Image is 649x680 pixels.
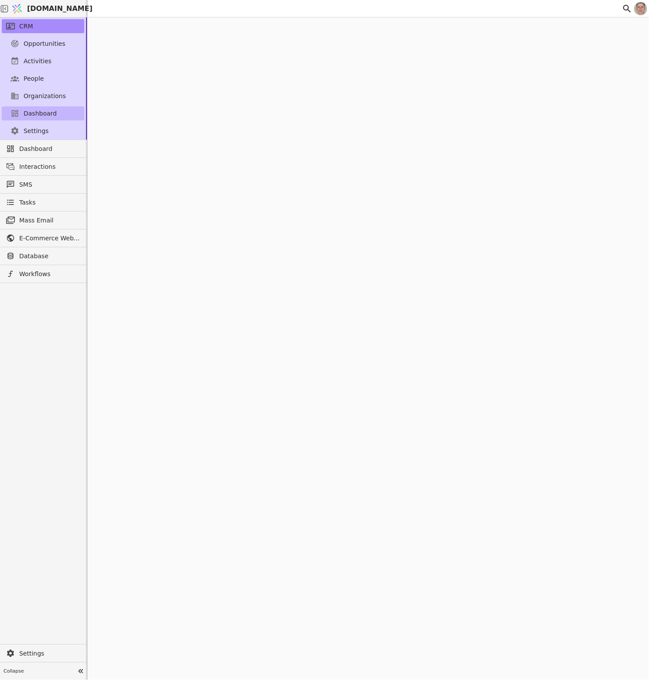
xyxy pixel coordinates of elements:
span: Dashboard [19,144,80,154]
a: Organizations [2,89,84,103]
img: 1560949290925-CROPPED-IMG_0201-2-.jpg [634,2,647,15]
a: Workflows [2,267,84,281]
span: People [24,74,44,83]
a: Settings [2,124,84,138]
a: Opportunities [2,37,84,51]
span: Settings [24,126,48,136]
a: People [2,72,84,85]
span: Workflows [19,270,80,279]
span: Tasks [19,198,36,207]
img: Logo [10,0,24,17]
a: Dashboard [2,142,84,156]
span: Settings [19,649,80,658]
a: Activities [2,54,84,68]
a: Settings [2,646,84,660]
span: Organizations [24,92,66,101]
span: E-Commerce Web Development at Zona Digital Agency [19,234,80,243]
a: Database [2,249,84,263]
span: Database [19,252,80,261]
span: Opportunities [24,39,66,48]
a: CRM [2,19,84,33]
a: E-Commerce Web Development at Zona Digital Agency [2,231,84,245]
a: Dashboard [2,106,84,120]
span: Dashboard [24,109,57,118]
span: CRM [19,22,33,31]
a: [DOMAIN_NAME] [9,0,87,17]
a: Mass Email [2,213,84,227]
a: Tasks [2,195,84,209]
span: Collapse [3,668,75,675]
span: Activities [24,57,52,66]
span: SMS [19,180,80,189]
span: Interactions [19,162,80,171]
a: SMS [2,178,84,191]
span: Mass Email [19,216,80,225]
span: [DOMAIN_NAME] [27,3,93,14]
a: Interactions [2,160,84,174]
